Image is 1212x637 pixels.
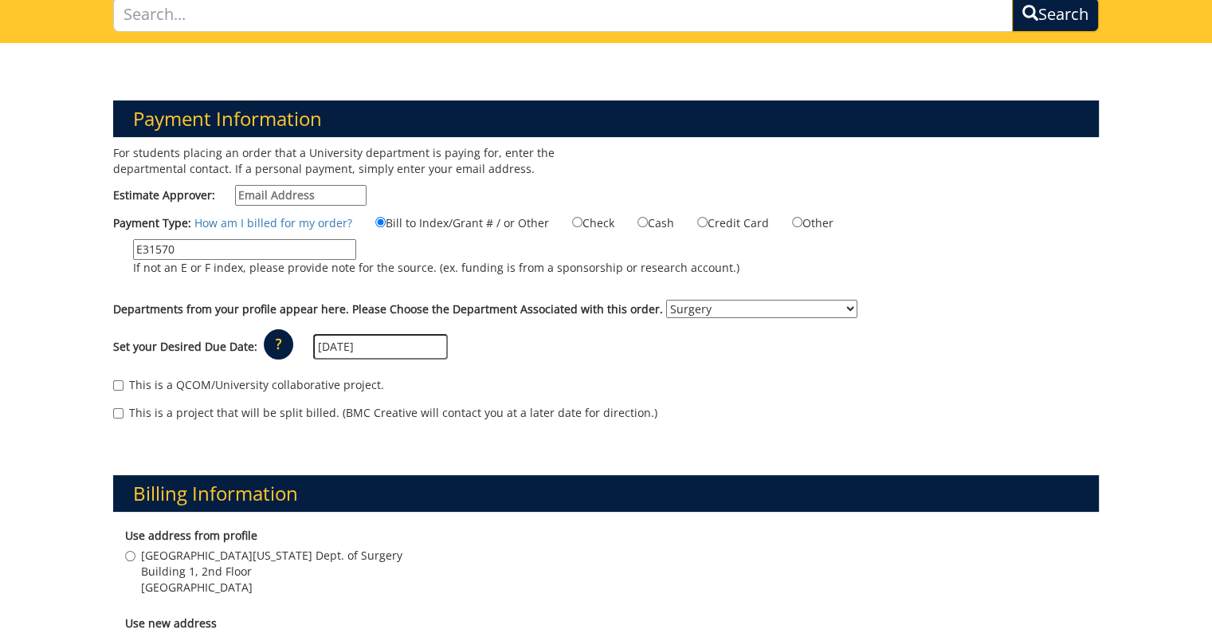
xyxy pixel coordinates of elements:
label: Check [552,214,614,231]
p: For students placing an order that a University department is paying for, enter the departmental ... [113,145,594,177]
label: Other [772,214,833,231]
label: Cash [618,214,674,231]
input: MM/DD/YYYY [313,334,448,360]
b: Use address from profile [125,528,257,543]
b: Use new address [125,615,217,631]
input: This is a QCOM/University collaborative project. [113,380,124,391]
label: Set your Desired Due Date: [113,339,257,355]
label: Bill to Index/Grant # / or Other [355,214,549,231]
a: How am I billed for my order? [194,215,352,230]
input: Credit Card [697,217,708,227]
span: [GEOGRAPHIC_DATA] [141,580,402,596]
h3: Payment Information [113,100,1100,137]
input: Cash [637,217,648,227]
label: Credit Card [677,214,769,231]
label: Departments from your profile appear here. Please Choose the Department Associated with this order. [113,301,663,317]
input: This is a project that will be split billed. (BMC Creative will contact you at a later date for d... [113,408,124,419]
p: ? [264,329,293,360]
input: Bill to Index/Grant # / or Other [375,217,386,227]
input: Estimate Approver: [235,185,367,206]
input: Other [792,217,802,227]
span: Building 1, 2nd Floor [141,564,402,580]
span: [GEOGRAPHIC_DATA][US_STATE] Dept. of Surgery [141,548,402,564]
input: [GEOGRAPHIC_DATA][US_STATE] Dept. of Surgery Building 1, 2nd Floor [GEOGRAPHIC_DATA] [125,551,135,561]
label: This is a QCOM/University collaborative project. [113,377,384,393]
label: Estimate Approver: [113,185,367,206]
label: This is a project that will be split billed. (BMC Creative will contact you at a later date for d... [113,405,657,421]
p: If not an E or F index, please provide note for the source. (ex. funding is from a sponsorship or... [133,260,739,276]
h3: Billing Information [113,475,1100,512]
input: Check [572,217,582,227]
input: If not an E or F index, please provide note for the source. (ex. funding is from a sponsorship or... [133,239,356,260]
label: Payment Type: [113,215,191,231]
